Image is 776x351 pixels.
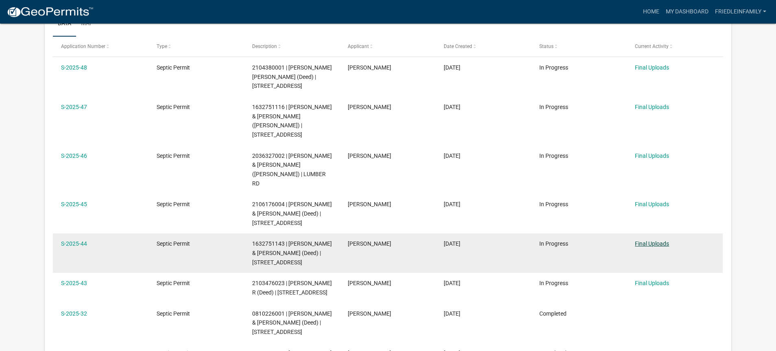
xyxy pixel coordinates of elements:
[348,64,391,71] span: Jeff Friedlein
[444,44,472,49] span: Date Created
[635,201,669,207] a: Final Uploads
[61,240,87,247] a: S-2025-44
[61,201,87,207] a: S-2025-45
[157,310,190,317] span: Septic Permit
[76,11,98,37] a: Map
[436,37,532,56] datatable-header-cell: Date Created
[53,11,76,37] a: Data
[539,64,568,71] span: In Progress
[532,37,627,56] datatable-header-cell: Status
[348,240,391,247] span: Jeff Friedlein
[444,153,460,159] span: 07/25/2025
[539,201,568,207] span: In Progress
[252,104,332,138] span: 1632751116 | LUEKEN JASON N & LISA E (Deed) | 422 RIVER VIEW RD
[157,201,190,207] span: Septic Permit
[539,310,567,317] span: Completed
[348,280,391,286] span: Jeff Friedlein
[61,104,87,110] a: S-2025-47
[635,104,669,110] a: Final Uploads
[539,280,568,286] span: In Progress
[61,310,87,317] a: S-2025-32
[348,104,391,110] span: Jeff Friedlein
[640,4,663,20] a: Home
[157,64,190,71] span: Septic Permit
[157,44,167,49] span: Type
[444,64,460,71] span: 07/25/2025
[635,280,669,286] a: Final Uploads
[157,280,190,286] span: Septic Permit
[348,201,391,207] span: Jeff Friedlein
[444,240,460,247] span: 07/25/2025
[61,153,87,159] a: S-2025-46
[252,44,277,49] span: Description
[539,44,554,49] span: Status
[252,240,332,266] span: 1632751143 | EVANS JEFFREY D & JULIE C (Deed) | 486 RIVER VIEW RD
[444,104,460,110] span: 07/25/2025
[53,37,148,56] datatable-header-cell: Application Number
[252,153,332,187] span: 2036327002 | MCCORMICK MARY & DWIGHT (Deed) | LUMBER RD
[252,310,332,336] span: 0810226001 | BRASE MARK H & CORINNE L (Deed) | 32015 232ND ST
[444,280,460,286] span: 07/25/2025
[61,44,105,49] span: Application Number
[539,104,568,110] span: In Progress
[157,104,190,110] span: Septic Permit
[663,4,712,20] a: My Dashboard
[712,4,769,20] a: friedleinfamily
[61,280,87,286] a: S-2025-43
[444,201,460,207] span: 07/25/2025
[149,37,244,56] datatable-header-cell: Type
[340,37,436,56] datatable-header-cell: Applicant
[627,37,723,56] datatable-header-cell: Current Activity
[348,153,391,159] span: Jeff Friedlein
[61,64,87,71] a: S-2025-48
[244,37,340,56] datatable-header-cell: Description
[635,44,669,49] span: Current Activity
[157,153,190,159] span: Septic Permit
[252,64,332,89] span: 2104380001 | SCHNEIDER DONALD JOSEPH (Deed) | 36317 NOBLE RD
[635,64,669,71] a: Final Uploads
[157,240,190,247] span: Septic Permit
[252,201,332,226] span: 2106176004 | BARNHART ERIC & AUDRA (Deed) | 34236 MESQUITE RD
[635,153,669,159] a: Final Uploads
[539,153,568,159] span: In Progress
[539,240,568,247] span: In Progress
[348,310,391,317] span: Jeff Friedlein
[348,44,369,49] span: Applicant
[635,240,669,247] a: Final Uploads
[252,280,332,296] span: 2103476023 | MOSER CLAY R (Deed) | 308 BUCK RIDGE CT
[444,310,460,317] span: 06/17/2025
